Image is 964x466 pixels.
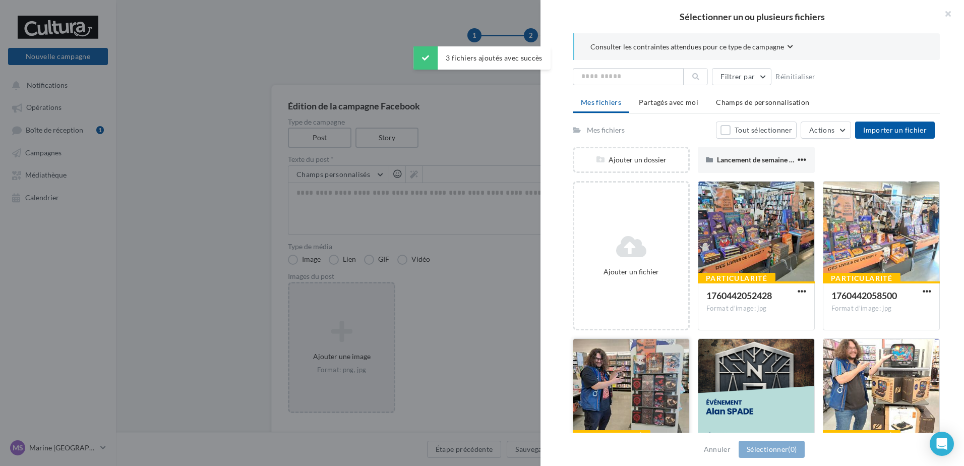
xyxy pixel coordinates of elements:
span: Champs de personnalisation [716,98,809,106]
span: Lancement de semaine S50 [717,155,801,164]
div: Ajouter un fichier [578,267,684,277]
span: Actions [809,126,834,134]
div: Particularité [698,273,775,284]
button: Actions [801,122,851,139]
button: Importer un fichier [855,122,935,139]
span: Importer un fichier [863,126,927,134]
div: Particularité [823,430,900,441]
span: (0) [788,445,797,453]
div: Ajouter un dossier [574,155,688,165]
button: Tout sélectionner [716,122,797,139]
button: Filtrer par [712,68,771,85]
div: Particularité [823,273,900,284]
button: Sélectionner(0) [739,441,805,458]
div: Mes fichiers [587,125,625,135]
h2: Sélectionner un ou plusieurs fichiers [557,12,948,21]
button: Consulter les contraintes attendues pour ce type de campagne [590,41,793,54]
div: Format d'image: jpg [831,304,931,313]
div: Particularité [573,430,650,441]
div: Open Intercom Messenger [930,432,954,456]
div: 3 fichiers ajoutés avec succès [413,46,551,70]
button: Réinitialiser [771,71,820,83]
span: 1760442052428 [706,290,772,301]
div: Format d'image: jpg [706,304,806,313]
span: Partagés avec moi [639,98,698,106]
span: 1760442058500 [831,290,897,301]
span: Mes fichiers [581,98,621,106]
button: Annuler [700,443,735,455]
span: Consulter les contraintes attendues pour ce type de campagne [590,42,784,52]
